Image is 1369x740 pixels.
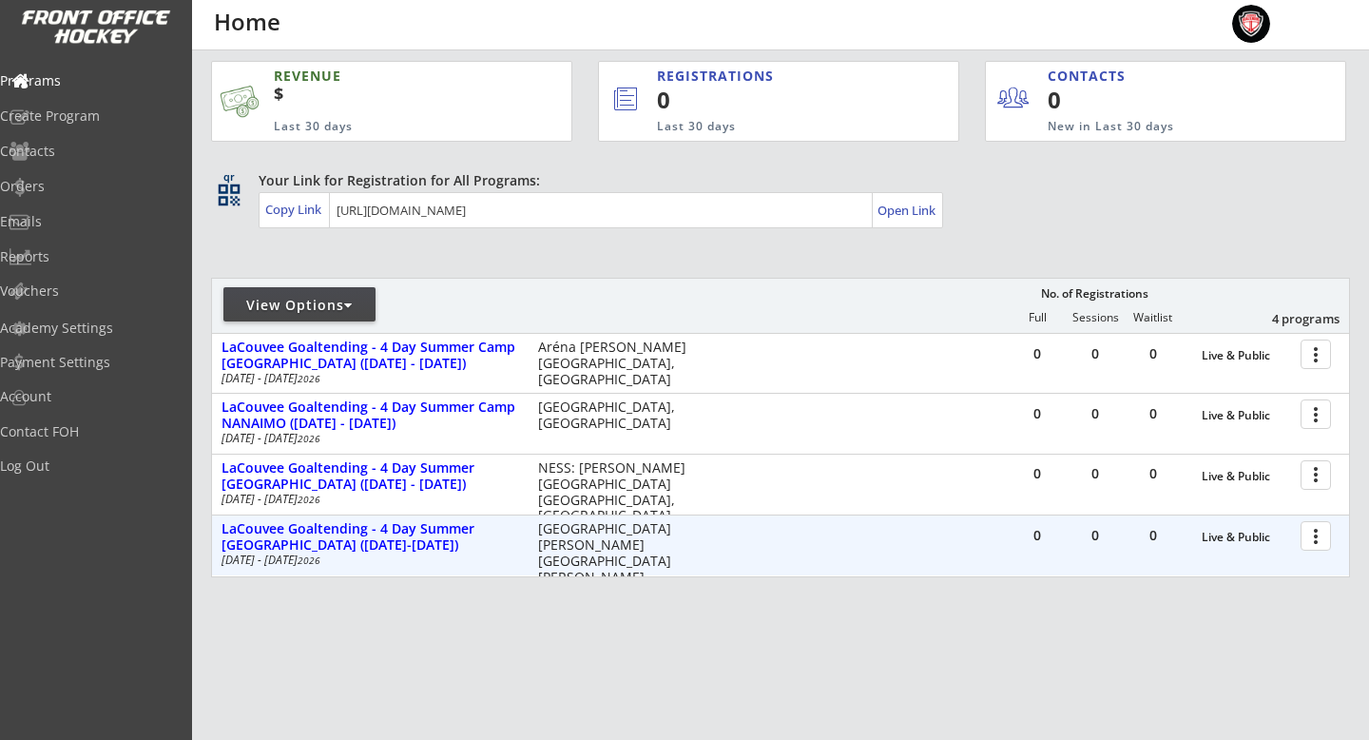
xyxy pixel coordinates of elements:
div: Live & Public [1202,409,1291,422]
div: View Options [223,296,376,315]
div: LaCouvee Goaltending - 4 Day Summer Camp [GEOGRAPHIC_DATA] ([DATE] - [DATE]) [222,340,518,372]
div: 0 [1125,347,1182,360]
div: CONTACTS [1048,67,1134,86]
div: 0 [1125,467,1182,480]
div: [DATE] - [DATE] [222,433,512,444]
div: 4 programs [1241,310,1340,327]
div: [GEOGRAPHIC_DATA][PERSON_NAME] [GEOGRAPHIC_DATA][PERSON_NAME][GEOGRAPHIC_DATA] [538,521,687,601]
div: Full [1009,311,1066,324]
a: Open Link [877,197,937,224]
div: 0 [1067,529,1124,542]
div: REGISTRATIONS [657,67,874,86]
div: 0 [1067,467,1124,480]
div: 0 [1125,407,1182,420]
em: 2026 [298,372,320,385]
button: more_vert [1301,521,1331,551]
div: Sessions [1067,311,1124,324]
div: [DATE] - [DATE] [222,555,512,566]
div: [GEOGRAPHIC_DATA], [GEOGRAPHIC_DATA] [538,399,687,432]
div: 0 [1125,529,1182,542]
button: more_vert [1301,340,1331,369]
div: No. of Registrations [1035,287,1153,301]
div: LaCouvee Goaltending - 4 Day Summer [GEOGRAPHIC_DATA] ([DATE] - [DATE]) [222,460,518,493]
em: 2026 [298,493,320,506]
div: 0 [1048,84,1165,116]
div: Waitlist [1124,311,1181,324]
div: 0 [1009,467,1066,480]
div: Last 30 days [274,119,484,135]
button: more_vert [1301,399,1331,429]
div: Live & Public [1202,470,1291,483]
div: 0 [1067,347,1124,360]
div: Copy Link [265,201,325,218]
button: more_vert [1301,460,1331,490]
em: 2026 [298,554,320,567]
div: New in Last 30 days [1048,119,1257,135]
div: 0 [657,84,895,116]
div: 0 [1009,407,1066,420]
div: 0 [1009,347,1066,360]
div: Live & Public [1202,531,1291,544]
button: qr_code [215,181,243,209]
div: Live & Public [1202,349,1291,362]
div: REVENUE [274,67,484,86]
div: Last 30 days [657,119,880,135]
div: Aréna [PERSON_NAME] [GEOGRAPHIC_DATA], [GEOGRAPHIC_DATA] [538,340,687,387]
div: [DATE] - [DATE] [222,494,512,505]
div: 0 [1009,529,1066,542]
div: Open Link [877,203,937,219]
div: [DATE] - [DATE] [222,373,512,384]
em: 2026 [298,432,320,445]
div: 0 [1067,407,1124,420]
div: qr [217,171,240,184]
div: LaCouvee Goaltending - 4 Day Summer [GEOGRAPHIC_DATA] ([DATE]-[DATE]) [222,521,518,554]
div: NESS: [PERSON_NAME][GEOGRAPHIC_DATA] [GEOGRAPHIC_DATA], [GEOGRAPHIC_DATA] [538,460,687,524]
div: Your Link for Registration for All Programs: [259,171,1291,190]
sup: $ [274,82,283,105]
div: LaCouvee Goaltending - 4 Day Summer Camp NANAIMO ([DATE] - [DATE]) [222,399,518,432]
